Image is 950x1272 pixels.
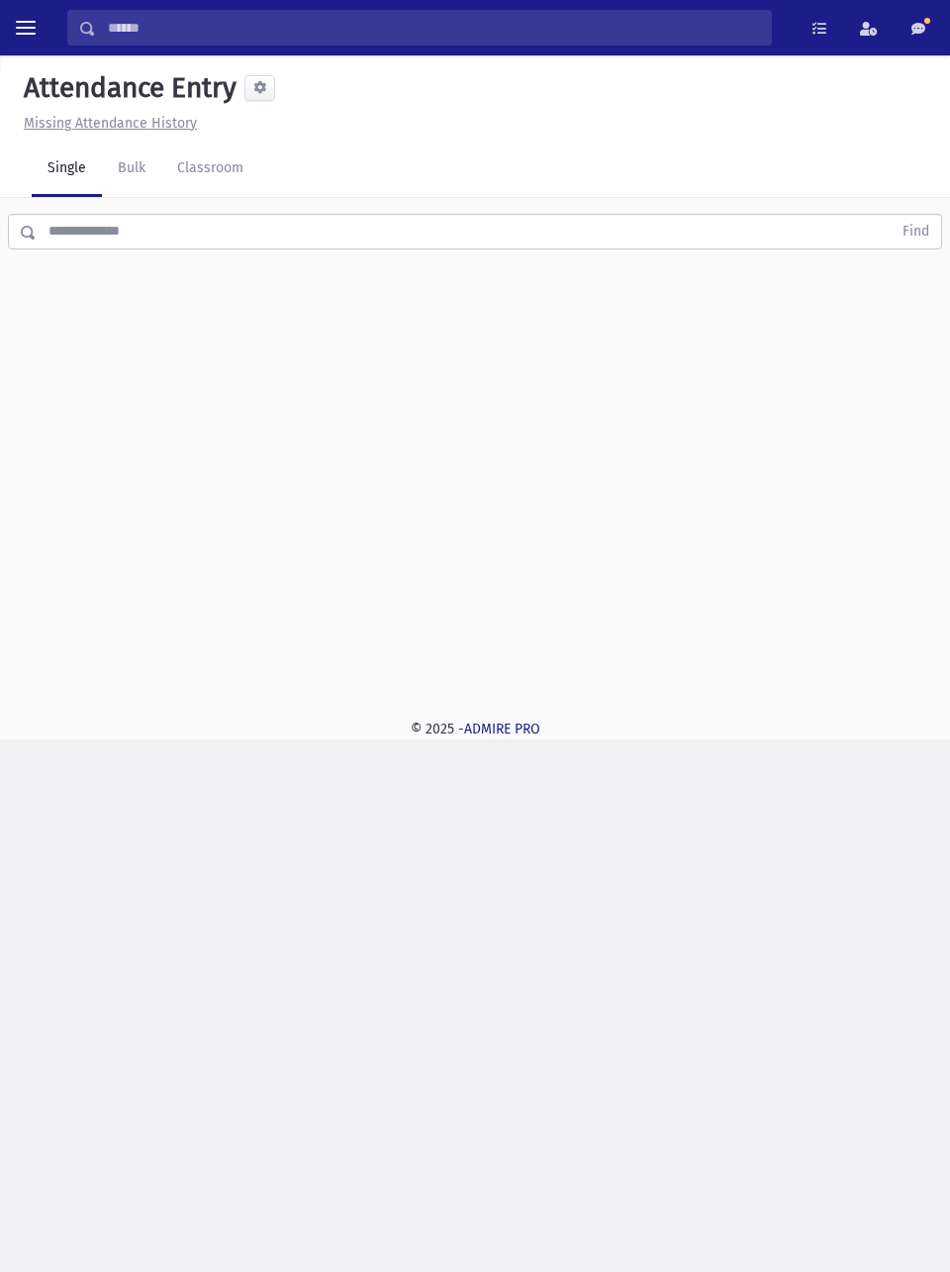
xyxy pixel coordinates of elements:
u: Missing Attendance History [24,115,197,132]
a: Missing Attendance History [16,115,197,132]
a: Bulk [102,142,161,197]
a: Classroom [161,142,259,197]
a: ADMIRE PRO [464,721,540,737]
div: © 2025 - [16,719,934,739]
button: toggle menu [8,10,44,46]
input: Search [96,10,771,46]
a: Single [32,142,102,197]
button: Find [891,215,941,248]
h5: Attendance Entry [16,71,237,105]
